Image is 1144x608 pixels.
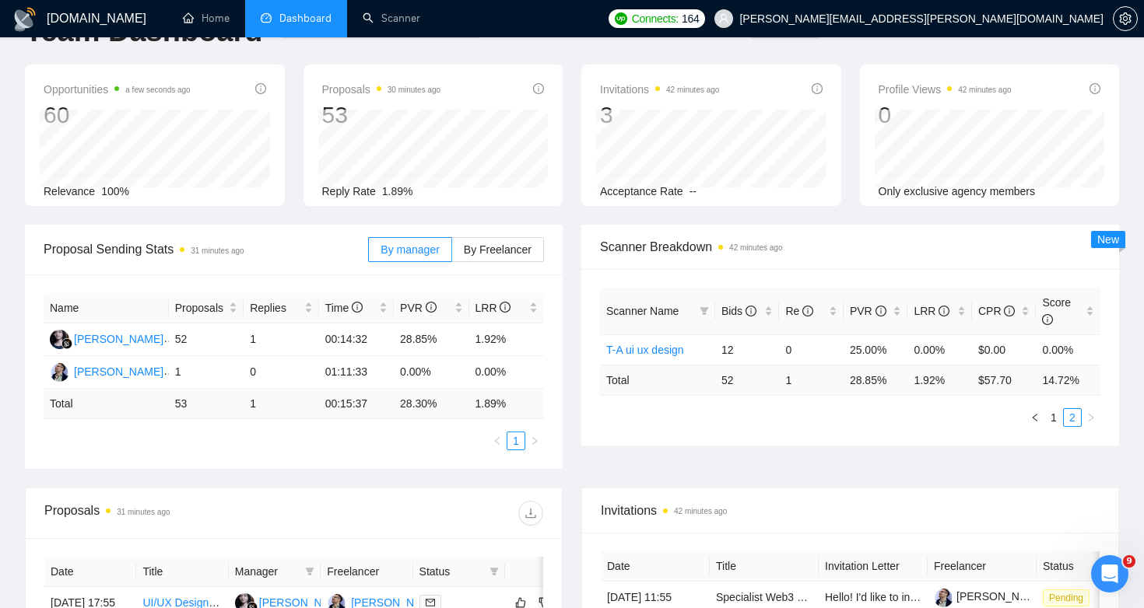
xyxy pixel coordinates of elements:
span: Relevance [44,185,95,197]
time: 31 minutes ago [191,246,244,255]
button: left [1026,408,1044,427]
span: 164 [682,10,699,27]
img: gigradar-bm.png [61,338,72,349]
li: Previous Page [1026,408,1044,427]
th: Freelancer [321,557,412,587]
span: Proposals [175,299,226,316]
div: 0 [879,100,1012,130]
span: Invitations [601,501,1100,520]
td: 0 [779,334,844,365]
td: 0.00% [907,334,972,365]
a: RS[PERSON_NAME] [50,332,163,344]
span: -- [690,185,697,197]
td: 1 [244,323,318,356]
span: LRR [914,305,949,317]
span: Invitations [600,80,719,99]
span: Time [325,302,363,314]
span: Dashboard [279,12,332,25]
span: filter [302,560,318,583]
span: Acceptance Rate [600,185,683,197]
td: 0.00% [394,356,468,389]
div: Proposals [44,501,294,526]
span: mail [426,598,435,607]
span: Scanner Breakdown [600,237,1100,257]
span: info-circle [1004,306,1015,316]
span: info-circle [1090,83,1100,94]
span: 9 [1123,555,1135,568]
th: Date [44,557,136,587]
span: filter [305,567,314,576]
li: Next Page [1082,408,1100,427]
th: Proposals [169,293,244,323]
th: Manager [229,557,321,587]
span: info-circle [1042,314,1053,325]
span: LRR [475,302,511,314]
img: logo [12,7,37,32]
span: info-circle [812,83,823,94]
span: filter [700,306,709,316]
li: 1 [507,432,525,450]
a: homeHome [183,12,230,25]
a: RS[PERSON_NAME] [235,596,349,608]
span: info-circle [533,83,544,94]
span: Scanner Name [606,305,679,317]
span: right [1086,413,1096,422]
img: c1OJkIx-IadjRms18ePMftOofhKLVhqZZQLjKjBy8mNgn5WQQo-UtPhwQ197ONuZaa [934,588,953,607]
td: 0 [244,356,318,389]
time: 42 minutes ago [666,86,719,94]
button: setting [1113,6,1138,31]
span: info-circle [876,306,886,316]
a: YH[PERSON_NAME] [327,596,440,608]
button: download [518,501,543,526]
span: filter [490,567,499,576]
th: Title [136,557,228,587]
td: 25.00% [844,334,908,365]
li: Next Page [525,432,544,450]
div: [PERSON_NAME] [74,363,163,380]
span: Bids [721,305,756,317]
span: filter [697,299,712,323]
td: 28.85 % [844,365,908,395]
span: left [493,436,502,446]
span: By Freelancer [464,243,532,256]
span: PVR [400,302,437,314]
time: 30 minutes ago [388,86,440,94]
span: PVR [850,305,886,317]
td: $ 57.70 [972,365,1037,395]
a: Pending [1043,591,1096,603]
span: Reply Rate [322,185,376,197]
td: 0.00% [1036,334,1100,365]
th: Invitation Letter [819,551,928,582]
a: Specialist Web3 UI Designer [716,591,854,603]
time: 42 minutes ago [674,507,727,515]
th: Freelancer [928,551,1037,582]
span: info-circle [746,306,756,316]
span: Pending [1043,589,1090,606]
div: 60 [44,100,191,130]
span: Proposals [322,80,441,99]
time: 42 minutes ago [958,86,1011,94]
th: Title [710,551,819,582]
span: left [1030,413,1040,422]
a: 1 [507,432,525,449]
td: 52 [169,323,244,356]
span: info-circle [939,306,949,316]
time: 31 minutes ago [117,508,170,516]
th: Replies [244,293,318,323]
td: 53 [169,389,244,419]
td: 00:15:37 [319,389,394,419]
span: Proposal Sending Stats [44,239,368,259]
span: New [1097,233,1119,246]
td: Total [44,389,169,419]
span: Only exclusive agency members [879,185,1036,197]
span: Manager [235,563,299,580]
span: Opportunities [44,80,191,99]
span: info-circle [500,302,511,313]
button: right [525,432,544,450]
span: info-circle [255,83,266,94]
span: CPR [978,305,1015,317]
iframe: Intercom live chat [1091,555,1128,592]
span: filter [486,560,502,583]
td: 01:11:33 [319,356,394,389]
li: 2 [1063,408,1082,427]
